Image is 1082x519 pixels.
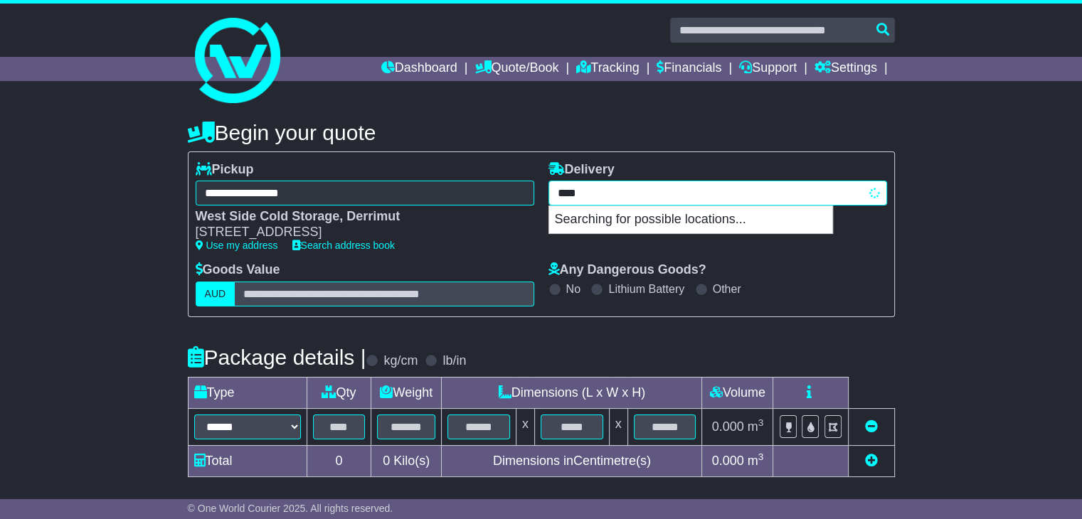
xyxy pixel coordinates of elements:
p: Searching for possible locations... [549,206,832,233]
label: kg/cm [383,353,418,369]
span: © One World Courier 2025. All rights reserved. [188,503,393,514]
td: Type [188,377,307,408]
div: West Side Cold Storage, Derrimut [196,209,520,225]
td: Total [188,445,307,476]
a: Financials [657,57,721,81]
label: Pickup [196,162,254,178]
div: [STREET_ADDRESS] [196,225,520,240]
label: Delivery [548,162,615,178]
td: x [516,408,534,445]
label: Other [713,282,741,296]
h4: Package details | [188,346,366,369]
span: 0.000 [712,419,744,434]
td: Qty [307,377,371,408]
a: Settings [815,57,877,81]
a: Dashboard [381,57,457,81]
td: Kilo(s) [371,445,442,476]
span: m [748,419,764,434]
label: AUD [196,282,235,306]
label: Lithium Battery [608,282,684,296]
label: No [566,282,580,296]
span: 0.000 [712,454,744,468]
a: Remove this item [865,419,878,434]
label: Any Dangerous Goods? [548,262,706,278]
span: m [748,454,764,468]
a: Support [739,57,797,81]
sup: 3 [758,451,764,462]
sup: 3 [758,417,764,428]
a: Add new item [865,454,878,468]
h4: Begin your quote [188,121,895,144]
td: x [609,408,627,445]
td: Dimensions in Centimetre(s) [442,445,702,476]
a: Tracking [576,57,639,81]
a: Use my address [196,240,278,251]
a: Quote/Book [474,57,558,81]
a: Search address book [292,240,395,251]
label: lb/in [442,353,466,369]
td: Dimensions (L x W x H) [442,377,702,408]
span: 0 [383,454,390,468]
typeahead: Please provide city [548,181,887,205]
td: 0 [307,445,371,476]
td: Volume [702,377,773,408]
label: Goods Value [196,262,280,278]
td: Weight [371,377,442,408]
